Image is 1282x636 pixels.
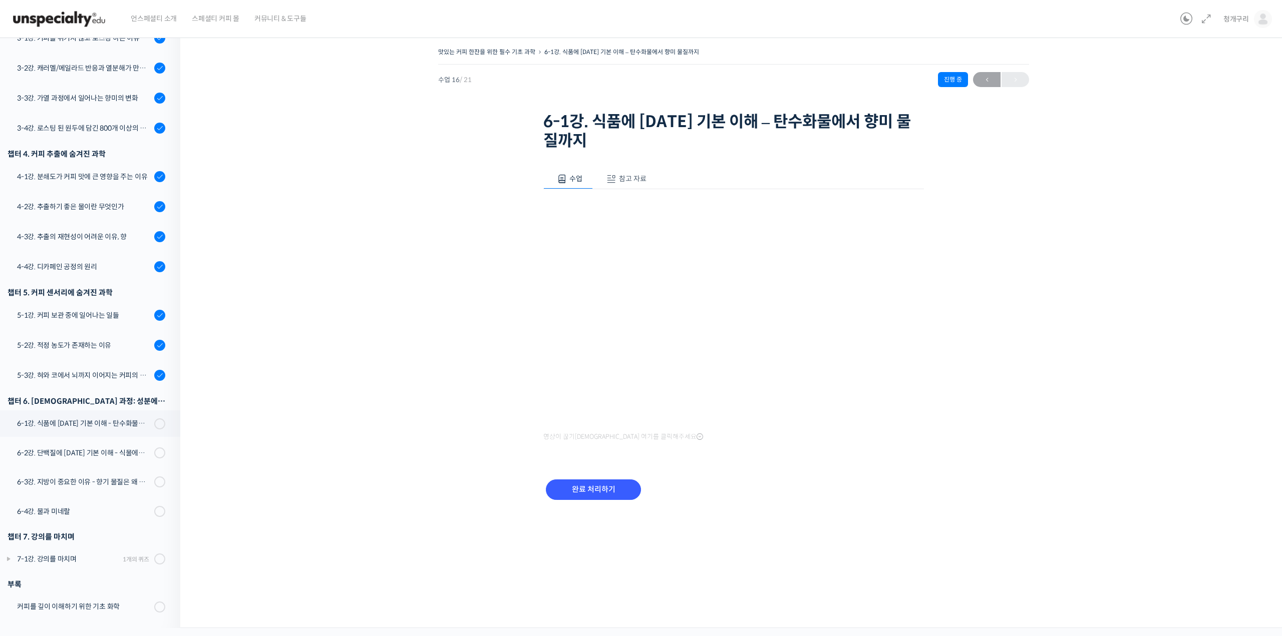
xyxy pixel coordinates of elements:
div: 1개의 퀴즈 [123,554,149,564]
span: 대화 [92,333,104,341]
div: 챕터 7. 강의를 마치며 [8,530,165,543]
span: 청개구리 [1223,15,1249,24]
input: 완료 처리하기 [546,479,641,500]
div: 챕터 5. 커피 센서리에 숨겨진 과학 [8,286,165,299]
span: / 21 [460,76,472,84]
a: ←이전 [973,72,1001,87]
a: 6-1강. 식품에 [DATE] 기본 이해 – 탄수화물에서 향미 물질까지 [544,48,699,56]
div: 6-3강. 지방이 중요한 이유 - 향기 물질은 왜 지방에 잘 녹을까 [17,476,151,487]
span: 수업 [569,174,582,183]
span: 홈 [32,332,38,340]
div: 4-2강. 추출하기 좋은 물이란 무엇인가 [17,201,151,212]
div: 4-1강. 분쇄도가 커피 맛에 큰 영향을 주는 이유 [17,171,151,182]
a: 설정 [129,317,192,342]
div: 4-3강. 추출의 재현성이 어려운 이유, 향 [17,231,151,242]
div: 챕터 6. [DEMOGRAPHIC_DATA] 과정: 성분에 [DATE] 이해 [8,394,165,408]
div: 챕터 4. 커피 추출에 숨겨진 과학 [8,147,165,161]
span: 참고 자료 [619,174,647,183]
div: 7-1강. 강의를 마치며 [17,553,120,564]
span: 설정 [155,332,167,340]
div: 3-1강. 커피를 튀기지 않고 로스팅 하는 이유 [17,33,151,44]
div: 6-2강. 단백질에 [DATE] 기본 이해 - 식물에서 왜 카페인이 만들어질까 [17,447,151,458]
span: 영상이 끊기[DEMOGRAPHIC_DATA] 여기를 클릭해주세요 [543,433,703,441]
div: 6-4강. 물과 미네랄 [17,506,151,517]
div: 3-2강. 캐러멜/메일라드 반응과 열분해가 만드는 향기 물질 [17,63,151,74]
h1: 6-1강. 식품에 [DATE] 기본 이해 – 탄수화물에서 향미 물질까지 [543,112,924,151]
div: 6-1강. 식품에 [DATE] 기본 이해 - 탄수화물에서 향미 물질까지 [17,418,151,429]
a: 홈 [3,317,66,342]
a: 대화 [66,317,129,342]
div: 진행 중 [938,72,968,87]
div: 3-4강. 로스팅 된 원두에 담긴 800개 이상의 향기 물질 [17,123,151,134]
span: 수업 16 [438,77,472,83]
div: 5-3강. 혀와 코에서 뇌까지 이어지는 커피의 자극 [17,370,151,381]
span: ← [973,73,1001,87]
div: 5-1강. 커피 보관 중에 일어나는 일들 [17,310,151,321]
a: 맛있는 커피 한잔을 위한 필수 기초 과학 [438,48,535,56]
div: 4-4강. 디카페인 공정의 원리 [17,261,151,272]
div: 5-2강. 적정 농도가 존재하는 이유 [17,340,151,351]
div: 부록 [8,577,165,591]
div: 커피를 깊이 이해하기 위한 기초 화학 [17,601,151,612]
div: 3-3강. 가열 과정에서 일어나는 향미의 변화 [17,93,151,104]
